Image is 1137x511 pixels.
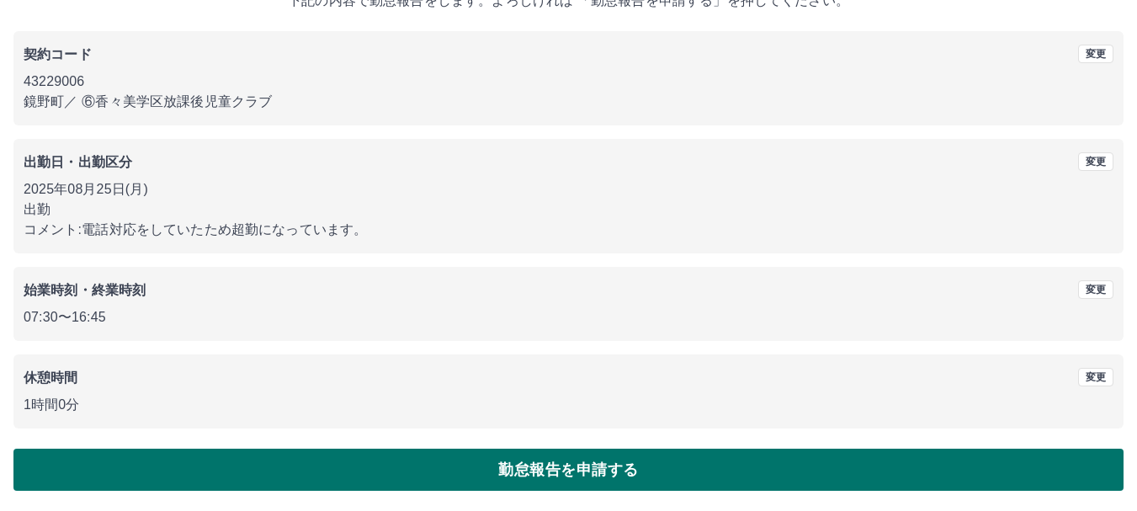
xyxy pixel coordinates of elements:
button: 変更 [1078,280,1113,299]
button: 変更 [1078,368,1113,386]
button: 勤怠報告を申請する [13,449,1124,491]
p: 07:30 〜 16:45 [24,307,1113,327]
p: 出勤 [24,200,1113,220]
p: 鏡野町 ／ ⑥香々美学区放課後児童クラブ [24,92,1113,112]
p: 43229006 [24,72,1113,92]
p: 2025年08月25日(月) [24,179,1113,200]
p: コメント: 電話対応をしていたため超勤になっています。 [24,220,1113,240]
b: 出勤日・出勤区分 [24,155,132,169]
button: 変更 [1078,45,1113,63]
p: 1時間0分 [24,395,1113,415]
button: 変更 [1078,152,1113,171]
b: 契約コード [24,47,92,61]
b: 休憩時間 [24,370,78,385]
b: 始業時刻・終業時刻 [24,283,146,297]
